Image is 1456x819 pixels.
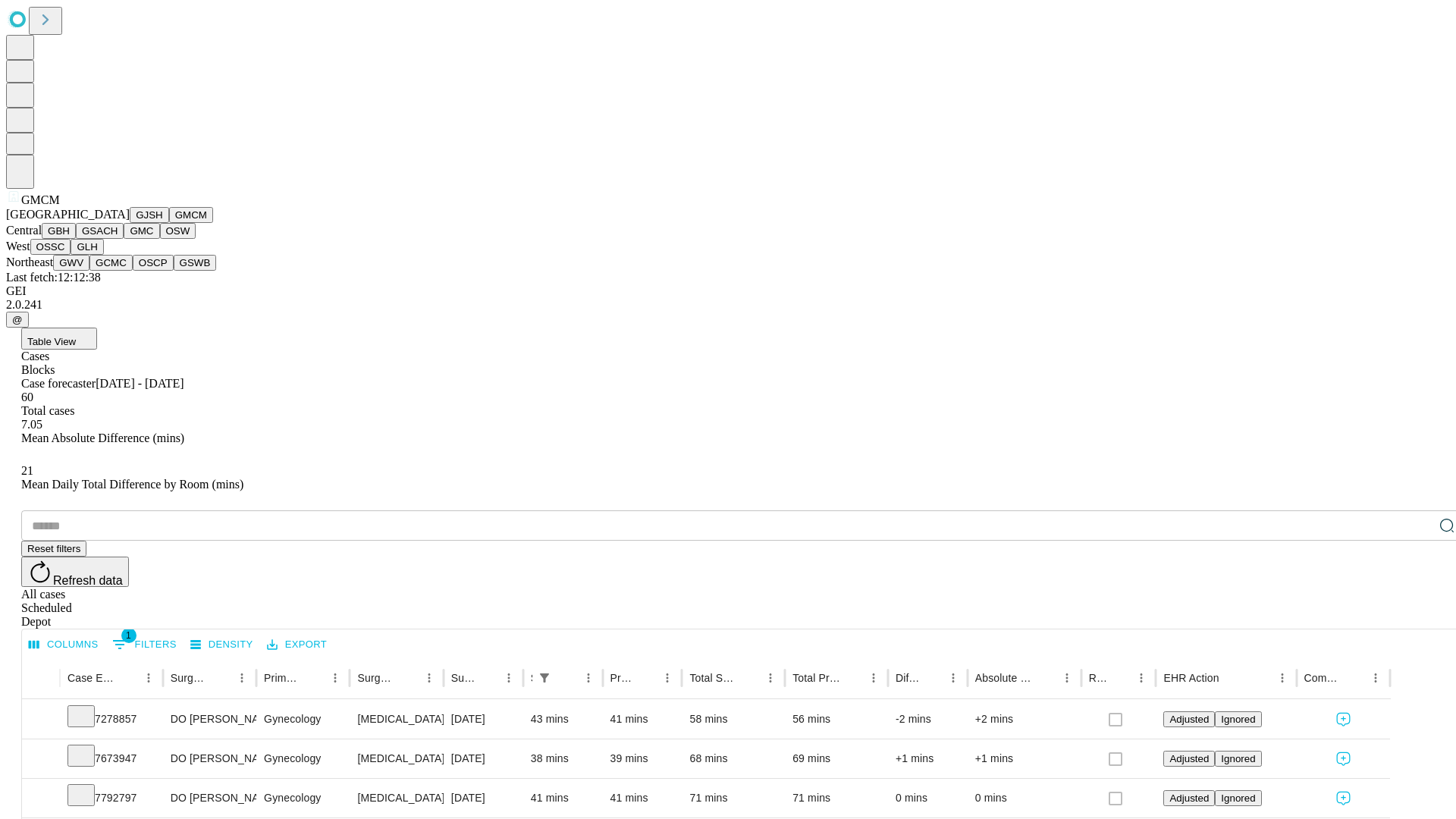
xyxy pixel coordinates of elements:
button: Menu [943,667,964,689]
div: 39 mins [610,739,675,778]
button: GSWB [174,255,217,271]
span: Central [6,224,42,237]
span: 60 [21,391,33,403]
button: Expand [30,746,52,773]
div: [DATE] [451,779,516,817]
div: 0 mins [975,779,1074,817]
div: [DATE] [451,700,516,739]
button: Sort [210,667,231,689]
span: @ [12,314,23,325]
div: Total Scheduled Duration [689,672,737,684]
span: GMCM [21,193,60,206]
div: +1 mins [975,739,1074,778]
button: Ignored [1215,790,1261,806]
div: 58 mins [689,700,777,739]
div: 7792797 [67,779,155,817]
button: Density [187,633,257,657]
span: 7.05 [21,418,42,431]
button: Menu [419,667,440,689]
button: Sort [739,667,760,689]
button: Sort [1221,667,1242,689]
div: 7673947 [67,739,155,778]
div: Predicted In Room Duration [610,672,635,684]
button: Sort [303,667,325,689]
span: Ignored [1221,714,1255,725]
div: Surgery Name [357,672,395,684]
button: @ [6,312,29,328]
span: Case forecaster [21,377,96,390]
button: Menu [1272,667,1293,689]
div: 38 mins [531,739,595,778]
div: Comments [1304,672,1342,684]
div: DO [PERSON_NAME] [PERSON_NAME] [171,739,249,778]
button: Adjusted [1163,751,1215,767]
div: 56 mins [792,700,880,739]
div: Absolute Difference [975,672,1034,684]
button: Sort [117,667,138,689]
span: Total cases [21,404,74,417]
div: -2 mins [896,700,960,739]
button: Menu [138,667,159,689]
button: OSCP [133,255,174,271]
button: Ignored [1215,751,1261,767]
button: Menu [231,667,253,689]
span: Northeast [6,256,53,268]
button: Adjusted [1163,711,1215,727]
span: West [6,240,30,253]
div: [MEDICAL_DATA] WITH [MEDICAL_DATA] AND/OR [MEDICAL_DATA] WITH OR WITHOUT D&C [357,700,435,739]
div: +2 mins [975,700,1074,739]
span: Last fetch: 12:12:38 [6,271,101,284]
div: Scheduled In Room Duration [531,672,532,684]
button: Export [263,633,331,657]
button: Expand [30,707,52,733]
div: 71 mins [792,779,880,817]
button: Ignored [1215,711,1261,727]
button: Sort [842,667,863,689]
button: GSACH [76,223,124,239]
button: Menu [578,667,599,689]
div: 71 mins [689,779,777,817]
div: [MEDICAL_DATA] WITH [MEDICAL_DATA] AND/OR [MEDICAL_DATA] WITH OR WITHOUT D&C [357,739,435,778]
button: GWV [53,255,89,271]
div: [MEDICAL_DATA] WITH [MEDICAL_DATA] AND/OR [MEDICAL_DATA] WITH OR WITHOUT D&C [357,779,435,817]
div: Difference [896,672,920,684]
span: Adjusted [1169,714,1209,725]
button: Sort [921,667,943,689]
button: Menu [1131,667,1152,689]
button: Refresh data [21,557,129,587]
span: Reset filters [27,543,80,554]
div: 0 mins [896,779,960,817]
button: Reset filters [21,541,86,557]
button: Menu [760,667,781,689]
button: Select columns [25,633,102,657]
div: 41 mins [610,779,675,817]
button: Show filters [108,632,180,657]
button: Sort [557,667,578,689]
button: Sort [477,667,498,689]
span: [DATE] - [DATE] [96,377,184,390]
button: Sort [1035,667,1056,689]
span: Adjusted [1169,792,1209,804]
span: Table View [27,336,76,347]
span: 1 [121,628,136,643]
div: EHR Action [1163,672,1219,684]
span: 21 [21,464,33,477]
span: Mean Daily Total Difference by Room (mins) [21,478,243,491]
span: Ignored [1221,753,1255,764]
div: 1 active filter [534,667,555,689]
button: GBH [42,223,76,239]
button: Table View [21,328,97,350]
button: Menu [325,667,346,689]
span: Adjusted [1169,753,1209,764]
button: OSSC [30,239,71,255]
div: DO [PERSON_NAME] [PERSON_NAME] [171,779,249,817]
button: GCMC [89,255,133,271]
span: Refresh data [53,574,123,587]
div: Case Epic Id [67,672,115,684]
div: Resolved in EHR [1089,672,1109,684]
div: 7278857 [67,700,155,739]
button: Sort [635,667,657,689]
div: Primary Service [264,672,302,684]
button: Adjusted [1163,790,1215,806]
button: Menu [657,667,678,689]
